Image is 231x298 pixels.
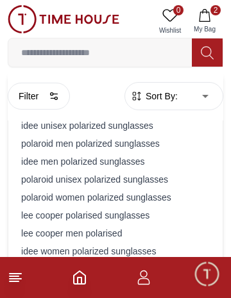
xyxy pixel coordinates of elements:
button: Filter [8,83,70,110]
a: Home [72,270,87,285]
img: ... [8,5,119,33]
button: 2My Bag [186,5,223,38]
div: i d e e u n i s e x p o l a r i z e d s u n g l a s s e s [16,117,215,135]
div: p o l a r o i d u n i s e x p o l a r i z e d s u n g l a s s e s [16,170,215,188]
div: Chat Widget [193,260,221,288]
div: i d e e m e n p o l a r i z e d s u n g l a s s e s [16,153,215,170]
span: 0 [173,5,184,15]
span: Wishlist [154,26,186,35]
div: p o l a r o i d w o m e n p o l a r i z e d s u n g l a s s e s [16,188,215,206]
div: i d e e w o m e n p o l a r i z e d s u n g l a s s e s [16,242,215,260]
span: My Bag [189,24,221,34]
span: Sort By: [143,90,178,103]
a: 0Wishlist [154,5,186,38]
span: 2 [210,5,221,15]
div: p o l a r o i d m e n p o l a r i z e d s u n g l a s s e s [16,135,215,153]
div: l e e c o o p e r m e n p o l a r i s e d [16,224,215,242]
button: Sort By: [130,90,178,103]
div: l e e c o o p e r p o l a r i s e d s u n g l a s s e s [16,206,215,224]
